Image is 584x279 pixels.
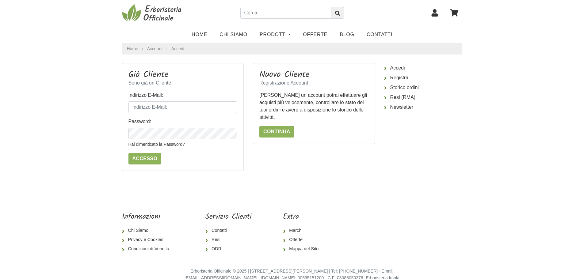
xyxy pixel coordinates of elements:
a: Mappa del Sito [283,244,323,254]
img: Erboristeria Officinale [122,4,183,22]
label: Indirizzo E-Mail: [128,92,163,99]
p: Registrazione Account [259,79,368,87]
h5: Servizio Clienti [205,213,252,221]
input: Indirizzo E-Mail: [128,101,238,113]
a: Contatti [205,226,252,235]
input: Accesso [128,153,162,164]
input: Cerca [240,7,331,19]
p: Sono già un Cliente [128,79,238,87]
p: [PERSON_NAME] un account potrai effettuare gli acquisti più velocemente, controllare lo stato dei... [259,92,368,121]
a: Newsletter [384,102,462,112]
a: OFFERTE [297,28,334,41]
a: Prodotti [254,28,297,41]
a: Registra [384,73,462,83]
a: Resi (RMA) [384,92,462,102]
a: Chi Siamo [213,28,254,41]
a: Resi [205,235,252,244]
a: Home [127,46,138,52]
a: Accedi [171,46,184,51]
a: Continua [259,126,294,138]
h3: Già Cliente [128,70,238,80]
a: Home [185,28,213,41]
nav: breadcrumb [122,43,462,55]
a: Blog [334,28,361,41]
a: Account [147,46,163,52]
a: Contatti [361,28,399,41]
a: Hai dimenticato la Password? [128,142,185,147]
a: Condizioni di Vendita [122,244,174,254]
iframe: fb:page Facebook Social Plugin [355,213,462,234]
a: Storico ordini [384,83,462,92]
a: Marchi [283,226,323,235]
a: Accedi [384,63,462,73]
label: Password: [128,118,151,125]
a: ODR [205,244,252,254]
h5: Extra [283,213,323,221]
a: Offerte [283,235,323,244]
h5: Informazioni [122,213,174,221]
a: Chi Siamo [122,226,174,235]
a: Privacy e Cookies [122,235,174,244]
h3: Nuovo Cliente [259,70,368,80]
